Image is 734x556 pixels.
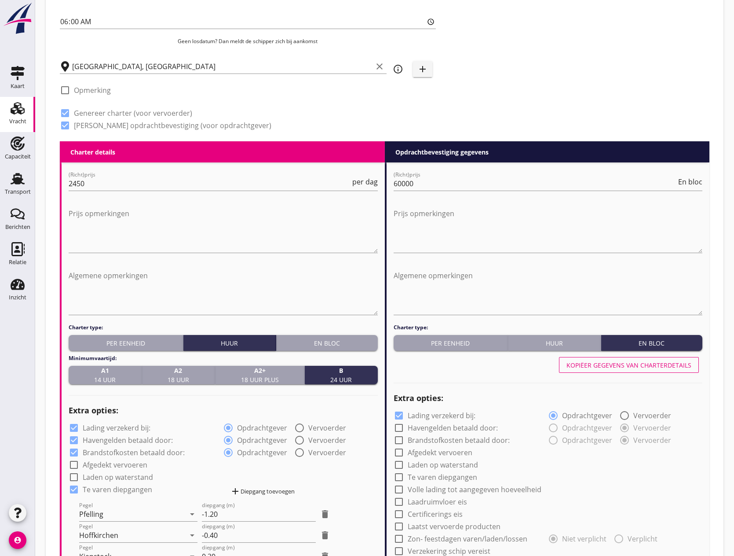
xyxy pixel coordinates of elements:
[308,436,346,445] label: Vervoerder
[397,339,504,348] div: Per eenheid
[74,86,111,95] label: Opmerking
[394,392,703,404] h2: Extra opties:
[79,510,103,518] div: Pfelling
[72,59,372,74] input: Losplaats
[280,339,374,348] div: En bloc
[183,335,277,351] button: Huur
[2,2,33,35] img: logo-small.a267ee39.svg
[601,335,703,351] button: En bloc
[83,473,153,482] label: Laden op waterstand
[408,473,477,482] label: Te varen diepgangen
[69,405,378,416] h2: Extra opties:
[187,509,197,519] i: arrow_drop_down
[168,366,189,384] span: 18 uur
[142,366,215,384] button: A218 uur
[394,269,703,315] textarea: Algemene opmerkingen
[374,61,385,72] i: clear
[394,177,677,191] input: (Richt)prijs
[74,121,271,130] label: [PERSON_NAME] opdrachtbevestiging (voor opdrachtgever)
[5,154,31,159] div: Capaciteit
[202,507,316,521] input: diepgang (m)
[230,486,241,497] i: add
[393,64,403,74] i: info_outline
[69,177,351,191] input: (Richt)prijs
[330,366,352,384] span: 24 uur
[74,109,192,118] label: Genereer charter (voor vervoerder)
[237,423,287,432] label: Opdrachtgever
[394,335,508,351] button: Per eenheid
[308,448,346,457] label: Vervoerder
[408,534,527,543] label: Zon- feestdagen varen/laden/lossen
[330,366,352,375] strong: B
[69,206,378,253] textarea: Prijs opmerkingen
[69,324,378,331] h4: Charter type:
[11,83,25,89] div: Kaart
[83,423,150,432] label: Lading verzekerd bij:
[320,509,330,519] i: delete
[69,354,378,362] h4: Minimumvaartijd:
[83,448,185,457] label: Brandstofkosten betaald door:
[237,448,287,457] label: Opdrachtgever
[408,423,498,432] label: Havengelden betaald door:
[187,530,197,541] i: arrow_drop_down
[241,366,279,384] span: 18 uur plus
[408,460,478,469] label: Laden op waterstand
[511,339,597,348] div: Huur
[187,339,273,348] div: Huur
[5,189,31,195] div: Transport
[308,423,346,432] label: Vervoerder
[562,411,612,420] label: Opdrachtgever
[69,366,142,384] button: A114 uur
[408,411,475,420] label: Lading verzekerd bij:
[237,436,287,445] label: Opdrachtgever
[408,510,463,519] label: Certificerings eis
[230,486,295,497] div: Diepgang toevoegen
[9,118,26,124] div: Vracht
[9,295,26,300] div: Inzicht
[352,178,378,185] span: per dag
[320,530,330,541] i: delete
[559,357,699,373] button: Kopiëer gegevens van charterdetails
[94,366,116,375] strong: A1
[678,178,702,185] span: En bloc
[417,64,428,74] i: add
[5,224,30,230] div: Berichten
[79,531,118,539] div: Hoffkirchen
[83,485,152,494] label: Te varen diepgangen
[408,436,510,445] label: Brandstofkosten betaald door:
[69,269,378,315] textarea: Algemene opmerkingen
[605,339,699,348] div: En bloc
[408,497,467,506] label: Laadruimvloer eis
[508,335,601,351] button: Huur
[408,547,490,556] label: Verzekering schip vereist
[633,411,671,420] label: Vervoerder
[408,485,541,494] label: Volle lading tot aangegeven hoeveelheid
[9,259,26,265] div: Relatie
[566,361,691,370] div: Kopiëer gegevens van charterdetails
[9,531,26,549] i: account_circle
[60,37,436,45] p: Geen losdatum? Dan meldt de schipper zich bij aankomst
[394,324,703,331] h4: Charter type:
[408,448,472,457] label: Afgedekt vervoeren
[305,366,378,384] button: B24 uur
[83,436,173,445] label: Havengelden betaald door:
[94,366,116,384] span: 14 uur
[69,335,183,351] button: Per eenheid
[394,206,703,253] textarea: Prijs opmerkingen
[226,485,298,497] button: Diepgang toevoegen
[72,339,179,348] div: Per eenheid
[215,366,305,384] button: A2+18 uur plus
[408,522,500,531] label: Laatst vervoerde producten
[202,528,316,542] input: diepgang (m)
[241,366,279,375] strong: A2+
[168,366,189,375] strong: A2
[83,460,147,469] label: Afgedekt vervoeren
[276,335,378,351] button: En bloc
